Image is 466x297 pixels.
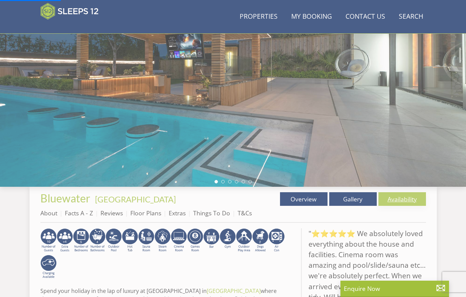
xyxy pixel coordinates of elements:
[57,228,73,253] img: AD_4nXfP_KaKMqx0g0JgutHT0_zeYI8xfXvmwo0MsY3H4jkUzUYMTusOxEa3Skhnz4D7oQ6oXH13YSgM5tXXReEg6aaUXi7Eu...
[236,228,252,253] img: AD_4nXfjdDqPkGBf7Vpi6H87bmAUe5GYCbodrAbU4sf37YN55BCjSXGx5ZgBV7Vb9EJZsXiNVuyAiuJUB3WVt-w9eJ0vaBcHg...
[65,209,93,217] a: Facts A - Z
[40,192,90,205] span: Bluewater
[40,3,99,20] img: Sleeps 12
[268,228,285,253] img: AD_4nXdwraYVZ2fjjsozJ3MSjHzNlKXAQZMDIkuwYpBVn5DeKQ0F0MOgTPfN16CdbbfyNhSuQE5uMlSrE798PV2cbmCW5jN9_...
[329,192,377,206] a: Gallery
[40,209,57,217] a: About
[73,228,89,253] img: AD_4nXdbpp640i7IVFfqLTtqWv0Ghs4xmNECk-ef49VdV_vDwaVrQ5kQ5qbfts81iob6kJkelLjJ-SykKD7z1RllkDxiBG08n...
[280,192,328,206] a: Overview
[343,9,388,24] a: Contact Us
[288,9,335,24] a: My Booking
[106,228,122,253] img: AD_4nXdPSBEaVp0EOHgjd_SfoFIrFHWGUlnM1gBGEyPIIFTzO7ltJfOAwWr99H07jkNDymzSoP9drf0yfO4PGVIPQURrO1qZm...
[100,209,123,217] a: Reviews
[154,228,171,253] img: AD_4nXfh4yq7wy3TnR9nYbT7qSJSizMs9eua0Gz0e42tr9GU5ZWs1NGxqu2z1BhO7LKQmMaABcGcqPiKlouEgNjsmfGBWqxG-...
[203,228,220,253] img: AD_4nXcD28i7jRPtnffojShAeSxwO1GDluIWQfdj7EdbV9HCbC4PnJXXNHsdbXgaJTXwrw7mtdFDc6E2-eEEQ6dq-IRlK6dg9...
[89,228,106,253] img: AD_4nXeeKAYjkuG3a2x-X3hFtWJ2Y0qYZCJFBdSEqgvIh7i01VfeXxaPOSZiIn67hladtl6xx588eK4H21RjCP8uLcDwdSe_I...
[169,209,186,217] a: Extras
[37,24,108,30] iframe: Customer reviews powered by Trustpilot
[252,228,268,253] img: AD_4nXe7_8LrJK20fD9VNWAdfykBvHkWcczWBt5QOadXbvIwJqtaRaRf-iI0SeDpMmH1MdC9T1Vy22FMXzzjMAvSuTB5cJ7z5...
[396,9,426,24] a: Search
[95,194,176,204] a: [GEOGRAPHIC_DATA]
[40,192,92,205] a: Bluewater
[187,228,203,253] img: AD_4nXdrZMsjcYNLGsKuA84hRzvIbesVCpXJ0qqnwZoX5ch9Zjv73tWe4fnFRs2gJ9dSiUubhZXckSJX_mqrZBmYExREIfryF...
[40,228,57,253] img: AD_4nXdy80iSjCynZgp29lWvkpTILeclg8YjJKv1pVSnYy6pdgZMZw8lkwWT-Dwgqgr9zI5TRKmCwPr_y-uqUpPAofcrA2jOY...
[130,209,161,217] a: Floor Plans
[207,287,261,295] a: [GEOGRAPHIC_DATA]
[40,255,57,279] img: AD_4nXcnT2OPG21WxYUhsl9q61n1KejP7Pk9ESVM9x9VetD-X_UXXoxAKaMRZGYNcSGiAsmGyKm0QlThER1osyFXNLmuYOVBV...
[122,228,138,253] img: AD_4nXcpX5uDwed6-YChlrI2BYOgXwgg3aqYHOhRm0XfZB-YtQW2NrmeCr45vGAfVKUq4uWnc59ZmEsEzoF5o39EWARlT1ewO...
[92,194,176,204] span: -
[237,9,280,24] a: Properties
[344,284,446,293] p: Enquire Now
[378,192,426,206] a: Availability
[220,228,236,253] img: AD_4nXcSUJas-BlT57PxdziqKXNqU2nvMusKos-4cRe8pa-QY3P6IVIgC5RML9h_LGXlwoRg2t7SEUB0SfVPHaSZ3jT_THfm5...
[193,209,230,217] a: Things To Do
[171,228,187,253] img: AD_4nXd2nb48xR8nvNoM3_LDZbVoAMNMgnKOBj_-nFICa7dvV-HbinRJhgdpEvWfsaax6rIGtCJThxCG8XbQQypTL5jAHI8VF...
[138,228,154,253] img: AD_4nXdjbGEeivCGLLmyT_JEP7bTfXsjgyLfnLszUAQeQ4RcokDYHVBt5R8-zTDbAVICNoGv1Dwc3nsbUb1qR6CAkrbZUeZBN...
[238,209,252,217] a: T&Cs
